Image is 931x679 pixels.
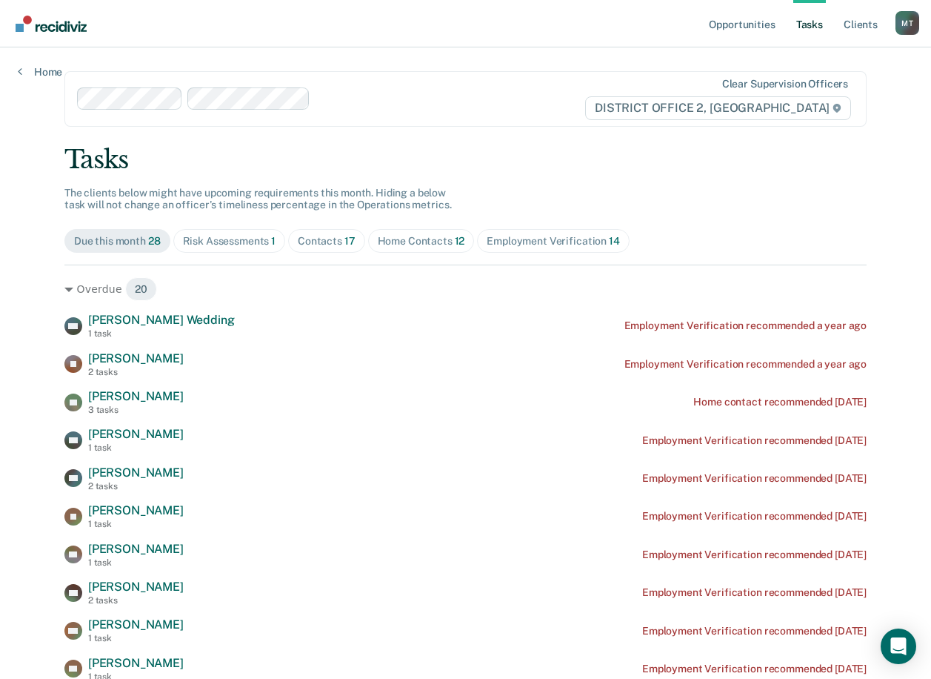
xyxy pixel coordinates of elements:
div: Employment Verification recommended [DATE] [642,510,867,523]
div: Clear supervision officers [722,78,848,90]
span: [PERSON_NAME] [88,542,184,556]
span: 12 [455,235,465,247]
button: Profile dropdown button [895,11,919,35]
span: The clients below might have upcoming requirements this month. Hiding a below task will not chang... [64,187,452,211]
div: Employment Verification recommended a year ago [624,319,867,332]
span: [PERSON_NAME] [88,351,184,365]
div: 1 task [88,519,184,529]
div: 1 task [88,443,184,453]
div: Open Intercom Messenger [881,629,916,664]
div: 2 tasks [88,595,184,606]
span: [PERSON_NAME] [88,503,184,517]
div: Employment Verification recommended [DATE] [642,663,867,675]
div: 2 tasks [88,481,184,491]
span: 17 [344,235,356,247]
span: 14 [609,235,620,247]
span: 28 [148,235,161,247]
div: 1 task [88,328,235,339]
span: [PERSON_NAME] [88,427,184,441]
a: Home [18,65,62,79]
div: Overdue 20 [64,277,867,301]
div: Contacts [298,235,356,248]
div: 2 tasks [88,367,184,377]
span: [PERSON_NAME] [88,656,184,670]
div: Employment Verification recommended [DATE] [642,549,867,561]
span: DISTRICT OFFICE 2, [GEOGRAPHIC_DATA] [585,96,851,120]
div: 1 task [88,557,184,568]
div: Risk Assessments [183,235,276,248]
div: Home Contacts [378,235,465,248]
span: [PERSON_NAME] [88,466,184,480]
div: Home contact recommended [DATE] [693,396,867,408]
div: Due this month [74,235,161,248]
span: [PERSON_NAME] [88,580,184,594]
span: 20 [125,277,157,301]
div: M T [895,11,919,35]
div: Employment Verification recommended [DATE] [642,472,867,485]
span: [PERSON_NAME] [88,389,184,403]
div: Employment Verification recommended [DATE] [642,586,867,599]
div: Tasks [64,145,867,175]
div: Employment Verification recommended a year ago [624,358,867,371]
img: Recidiviz [16,16,87,32]
div: 1 task [88,633,184,643]
span: 1 [271,235,276,247]
span: [PERSON_NAME] Wedding [88,313,235,327]
div: Employment Verification recommended [DATE] [642,625,867,637]
span: [PERSON_NAME] [88,617,184,632]
div: Employment Verification recommended [DATE] [642,434,867,447]
div: Employment Verification [487,235,619,248]
div: 3 tasks [88,405,184,415]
